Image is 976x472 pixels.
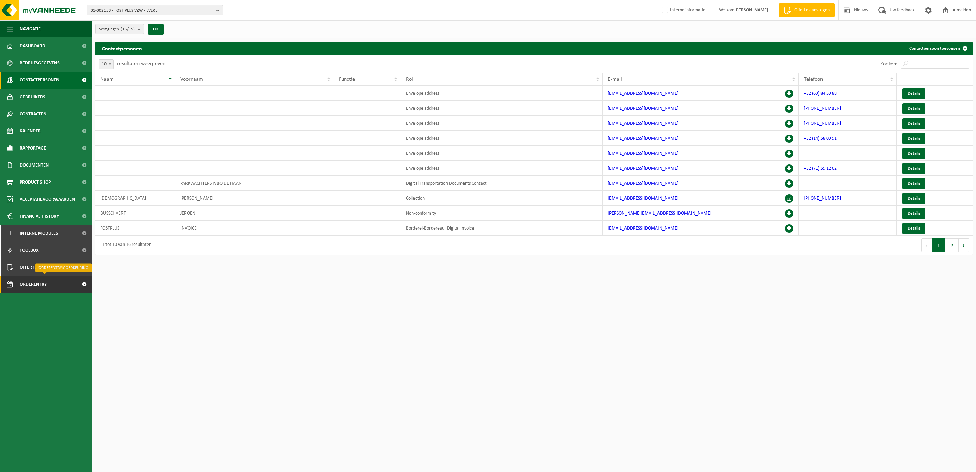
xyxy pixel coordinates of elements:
[20,106,46,123] span: Contracten
[902,163,925,174] a: Details
[175,176,334,191] td: PARKWACHTERS IVBO DE HAAN
[95,191,175,206] td: [DEMOGRAPHIC_DATA]
[908,121,920,126] span: Details
[99,239,151,251] div: 1 tot 10 van 16 resultaten
[608,77,622,82] span: E-mail
[95,42,149,55] h2: Contactpersonen
[804,196,841,201] a: [PHONE_NUMBER]
[99,59,114,69] span: 10
[608,211,711,216] a: [PERSON_NAME][EMAIL_ADDRESS][DOMAIN_NAME]
[20,89,45,106] span: Gebruikers
[99,24,135,34] span: Vestigingen
[959,238,969,252] button: Next
[401,176,603,191] td: Digital Transportation Documents Contact
[908,106,920,111] span: Details
[406,77,413,82] span: Rol
[20,259,63,276] span: Offerte aanvragen
[401,206,603,221] td: Non-conformity
[908,91,920,96] span: Details
[20,37,45,54] span: Dashboard
[20,191,75,208] span: Acceptatievoorwaarden
[20,123,41,140] span: Kalender
[661,5,705,15] label: Interne informatie
[339,77,355,82] span: Functie
[87,5,223,15] button: 01-002153 - FOST PLUS VZW - EVERE
[908,196,920,201] span: Details
[20,72,59,89] span: Contactpersonen
[20,225,58,242] span: Interne modules
[608,106,678,111] a: [EMAIL_ADDRESS][DOMAIN_NAME]
[608,91,678,96] a: [EMAIL_ADDRESS][DOMAIN_NAME]
[401,86,603,101] td: Envelope address
[20,174,51,191] span: Product Shop
[902,223,925,234] a: Details
[180,77,203,82] span: Voornaam
[608,166,678,171] a: [EMAIL_ADDRESS][DOMAIN_NAME]
[902,178,925,189] a: Details
[20,276,77,293] span: Orderentry Goedkeuring
[804,77,823,82] span: Telefoon
[608,226,678,231] a: [EMAIL_ADDRESS][DOMAIN_NAME]
[880,61,897,67] label: Zoeken:
[945,238,959,252] button: 2
[401,101,603,116] td: Envelope address
[401,221,603,236] td: Borderel-Bordereau; Digital Invoice
[902,103,925,114] a: Details
[95,206,175,221] td: BUSSCHAERT
[117,61,165,66] label: resultaten weergeven
[908,151,920,156] span: Details
[20,157,49,174] span: Documenten
[401,131,603,146] td: Envelope address
[908,136,920,141] span: Details
[793,7,831,14] span: Offerte aanvragen
[904,42,972,55] a: Contactpersoon toevoegen
[608,121,678,126] a: [EMAIL_ADDRESS][DOMAIN_NAME]
[401,191,603,206] td: Collection
[902,133,925,144] a: Details
[779,3,835,17] a: Offerte aanvragen
[121,27,135,31] count: (15/15)
[175,191,334,206] td: [PERSON_NAME]
[20,242,39,259] span: Toolbox
[175,206,334,221] td: JEROEN
[20,140,46,157] span: Rapportage
[7,225,13,242] span: I
[902,193,925,204] a: Details
[148,24,164,35] button: OK
[20,20,41,37] span: Navigatie
[902,88,925,99] a: Details
[908,226,920,231] span: Details
[902,118,925,129] a: Details
[902,208,925,219] a: Details
[804,91,837,96] a: +32 (69) 84 59 88
[100,77,114,82] span: Naam
[608,151,678,156] a: [EMAIL_ADDRESS][DOMAIN_NAME]
[175,221,334,236] td: INVOICE
[902,148,925,159] a: Details
[908,211,920,216] span: Details
[921,238,932,252] button: Previous
[804,166,837,171] a: +32 (71) 59 12 02
[401,146,603,161] td: Envelope address
[91,5,214,16] span: 01-002153 - FOST PLUS VZW - EVERE
[804,121,841,126] a: [PHONE_NUMBER]
[908,181,920,186] span: Details
[804,136,837,141] a: +32 (14) 58 09 91
[608,136,678,141] a: [EMAIL_ADDRESS][DOMAIN_NAME]
[401,116,603,131] td: Envelope address
[95,24,144,34] button: Vestigingen(15/15)
[804,106,841,111] a: [PHONE_NUMBER]
[908,166,920,171] span: Details
[95,221,175,236] td: FOSTPLUS
[401,161,603,176] td: Envelope address
[608,181,678,186] a: [EMAIL_ADDRESS][DOMAIN_NAME]
[734,7,768,13] strong: [PERSON_NAME]
[932,238,945,252] button: 1
[608,196,678,201] a: [EMAIL_ADDRESS][DOMAIN_NAME]
[20,208,59,225] span: Financial History
[99,60,113,69] span: 10
[20,54,60,72] span: Bedrijfsgegevens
